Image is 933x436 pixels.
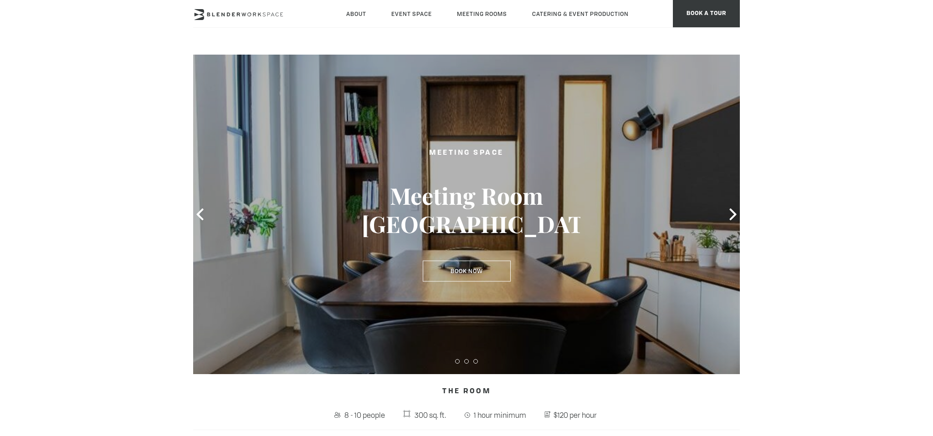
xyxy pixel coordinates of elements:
span: $120 per hour [552,408,600,422]
span: 300 sq. ft. [412,408,448,422]
h4: The Room [193,383,740,401]
a: Book Now [423,261,511,282]
span: 8 - 10 people [342,408,387,422]
h2: Meeting Space [362,147,571,159]
h3: Meeting Room [GEOGRAPHIC_DATA] [362,182,571,238]
span: 1 hour minimum [472,408,528,422]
